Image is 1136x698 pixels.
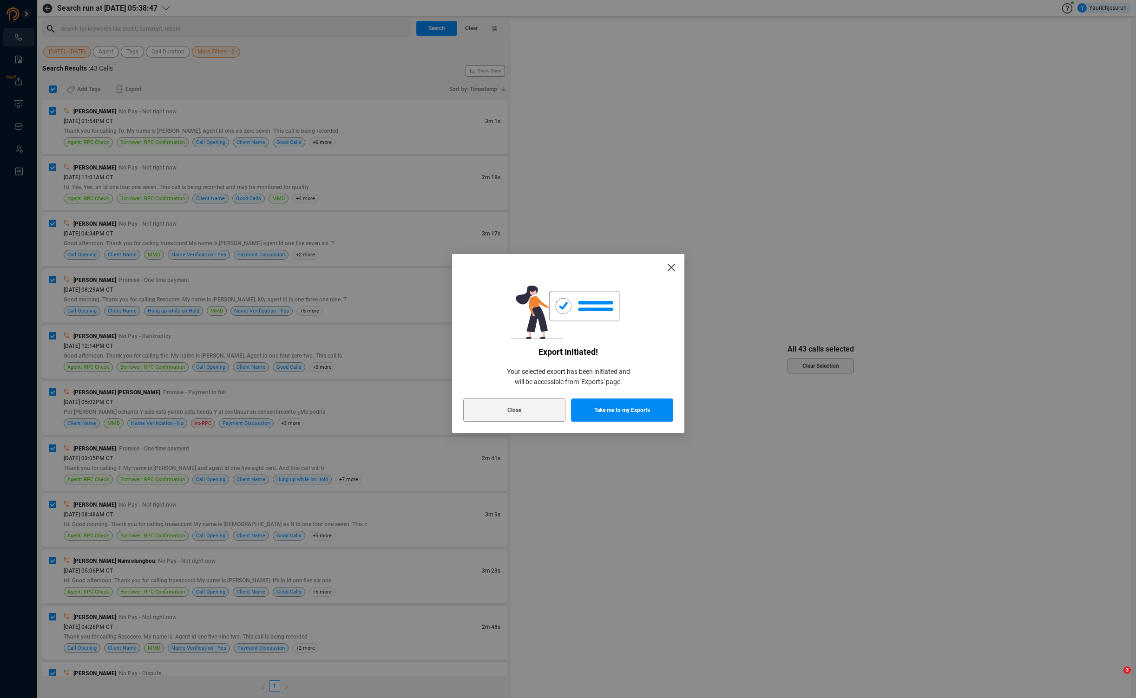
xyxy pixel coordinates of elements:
span: Close [507,398,521,422]
span: Take me to my Exports [594,398,650,422]
span: will be accessible from 'Exports' page. [463,377,673,387]
button: Close [463,398,565,422]
span: Your selected export has been initiated and [463,366,673,377]
button: Close [658,254,684,280]
iframe: Intercom live chat [1104,666,1127,689]
span: Export initiated! [463,347,673,357]
button: Take me to my Exports [571,398,673,422]
span: 3 [1123,666,1131,674]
